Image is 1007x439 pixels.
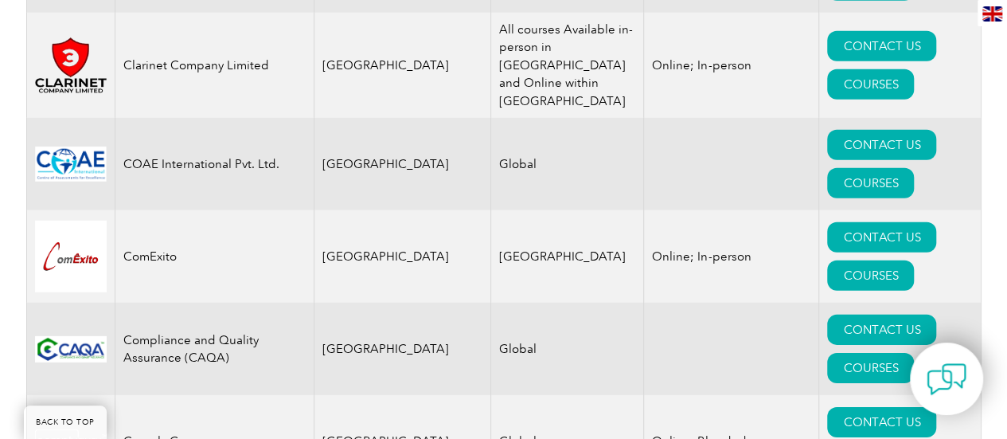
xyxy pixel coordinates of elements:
[491,118,644,210] td: Global
[314,303,491,395] td: [GEOGRAPHIC_DATA]
[827,261,914,291] a: COURSES
[491,13,644,119] td: All courses Available in-person in [GEOGRAPHIC_DATA] and Online within [GEOGRAPHIC_DATA]
[24,406,107,439] a: BACK TO TOP
[827,407,936,437] a: CONTACT US
[982,6,1002,22] img: en
[827,31,936,61] a: CONTACT US
[827,168,914,198] a: COURSES
[927,359,966,399] img: contact-chat.png
[827,222,936,253] a: CONTACT US
[644,210,819,303] td: Online; In-person
[314,118,491,210] td: [GEOGRAPHIC_DATA]
[827,315,936,345] a: CONTACT US
[644,13,819,119] td: Online; In-person
[115,118,314,210] td: COAE International Pvt. Ltd.
[35,221,107,292] img: db2924ac-d9bc-ea11-a814-000d3a79823d-logo.jpg
[115,210,314,303] td: ComExito
[35,147,107,182] img: 9c7b5f86-f5a0-ea11-a812-000d3ae11abd-logo.png
[827,353,914,383] a: COURSES
[314,13,491,119] td: [GEOGRAPHIC_DATA]
[491,210,644,303] td: [GEOGRAPHIC_DATA]
[115,303,314,395] td: Compliance and Quality Assurance (CAQA)
[115,13,314,119] td: Clarinet Company Limited
[35,37,107,93] img: 8f5c878c-f82f-f011-8c4d-000d3acaf2fb-logo.png
[827,69,914,100] a: COURSES
[35,336,107,363] img: 8f79303c-692d-ec11-b6e6-0022481838a2-logo.jpg
[827,130,936,160] a: CONTACT US
[491,303,644,395] td: Global
[314,210,491,303] td: [GEOGRAPHIC_DATA]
